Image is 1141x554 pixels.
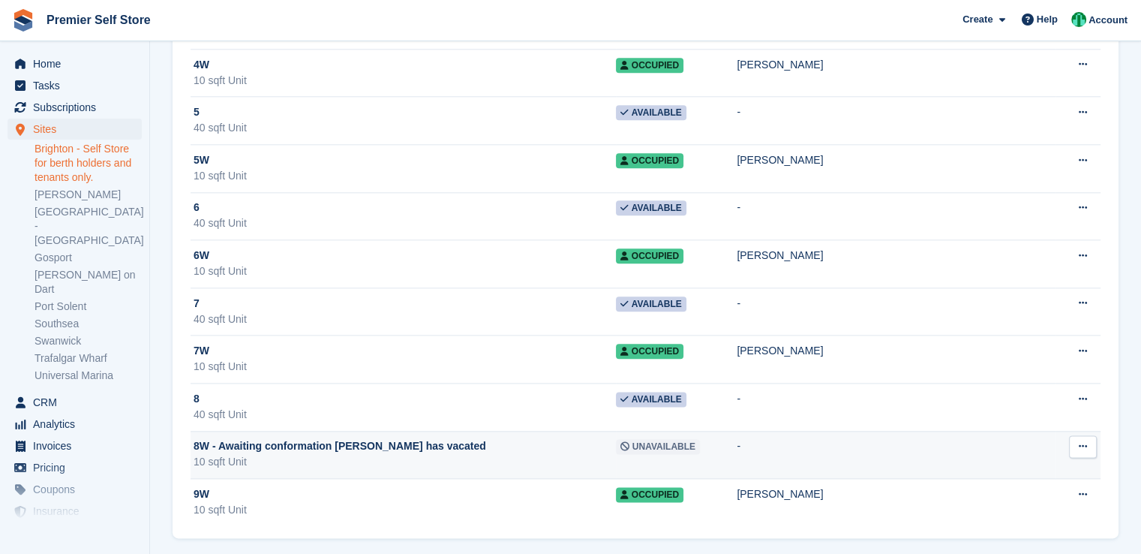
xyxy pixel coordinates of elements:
[194,312,616,327] div: 40 sqft Unit
[8,479,142,500] a: menu
[616,344,683,359] span: Occupied
[8,75,142,96] a: menu
[737,288,1055,336] td: -
[616,248,683,263] span: Occupied
[194,168,616,184] div: 10 sqft Unit
[33,501,123,522] span: Insurance
[8,435,142,456] a: menu
[194,104,200,120] span: 5
[8,392,142,413] a: menu
[35,251,142,265] a: Gosport
[35,369,142,383] a: Universal Marina
[33,435,123,456] span: Invoices
[33,97,123,118] span: Subscriptions
[1088,13,1127,28] span: Account
[35,268,142,297] a: [PERSON_NAME] on Dart
[616,487,683,502] span: Occupied
[33,392,123,413] span: CRM
[737,152,1055,168] div: [PERSON_NAME]
[737,248,1055,263] div: [PERSON_NAME]
[194,438,486,454] span: 8W - Awaiting conformation [PERSON_NAME] has vacated
[616,153,683,168] span: Occupied
[737,486,1055,502] div: [PERSON_NAME]
[8,457,142,478] a: menu
[8,501,142,522] a: menu
[194,215,616,231] div: 40 sqft Unit
[35,334,142,348] a: Swanwick
[616,392,686,407] span: Available
[194,391,200,407] span: 8
[194,120,616,136] div: 40 sqft Unit
[194,296,200,312] span: 7
[35,351,142,366] a: Trafalgar Wharf
[194,486,209,502] span: 9W
[8,97,142,118] a: menu
[1071,12,1086,27] img: Peter Pring
[35,205,142,248] a: [GEOGRAPHIC_DATA] - [GEOGRAPHIC_DATA]
[1037,12,1058,27] span: Help
[194,57,209,73] span: 4W
[33,75,123,96] span: Tasks
[194,454,616,470] div: 10 sqft Unit
[41,8,157,32] a: Premier Self Store
[616,200,686,215] span: Available
[616,105,686,120] span: Available
[616,58,683,73] span: Occupied
[737,192,1055,240] td: -
[737,384,1055,432] td: -
[194,407,616,423] div: 40 sqft Unit
[35,188,142,202] a: [PERSON_NAME]
[33,53,123,74] span: Home
[33,119,123,140] span: Sites
[194,359,616,375] div: 10 sqft Unit
[194,263,616,279] div: 10 sqft Unit
[737,57,1055,73] div: [PERSON_NAME]
[33,414,123,435] span: Analytics
[194,502,616,518] div: 10 sqft Unit
[962,12,992,27] span: Create
[737,97,1055,145] td: -
[194,200,200,215] span: 6
[616,439,700,454] span: Unavailable
[8,119,142,140] a: menu
[616,297,686,312] span: Available
[8,53,142,74] a: menu
[35,317,142,331] a: Southsea
[33,457,123,478] span: Pricing
[35,142,142,185] a: Brighton - Self Store for berth holders and tenants only.
[194,73,616,89] div: 10 sqft Unit
[194,343,209,359] span: 7W
[194,152,209,168] span: 5W
[8,414,142,435] a: menu
[35,300,142,314] a: Port Solent
[33,479,123,500] span: Coupons
[12,9,35,32] img: stora-icon-8386f47178a22dfd0bd8f6a31ec36ba5ce8667c1dd55bd0f319d3a0aa187defe.svg
[737,343,1055,359] div: [PERSON_NAME]
[194,248,209,263] span: 6W
[737,431,1055,479] td: -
